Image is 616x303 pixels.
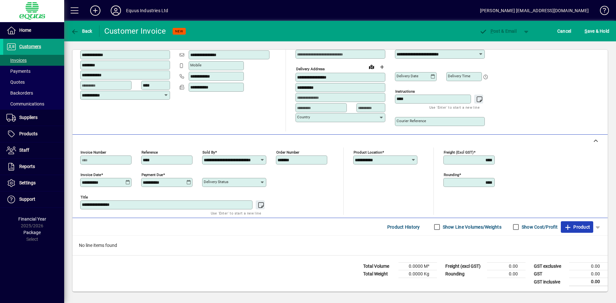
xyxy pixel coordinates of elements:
[71,29,92,34] span: Back
[354,150,382,155] mat-label: Product location
[64,25,99,37] app-page-header-button: Back
[126,5,168,16] div: Equus Industries Ltd
[6,101,44,106] span: Communications
[480,5,589,16] div: [PERSON_NAME] [EMAIL_ADDRESS][DOMAIN_NAME]
[531,263,569,270] td: GST exclusive
[19,180,36,185] span: Settings
[141,150,158,155] mat-label: Reference
[19,147,29,153] span: Staff
[3,159,64,175] a: Reports
[395,89,415,94] mat-label: Instructions
[211,209,261,217] mat-hint: Use 'Enter' to start a new line
[3,110,64,126] a: Suppliers
[569,263,608,270] td: 0.00
[204,180,228,184] mat-label: Delivery status
[366,62,377,72] a: View on map
[397,119,426,123] mat-label: Courier Reference
[531,270,569,278] td: GST
[3,126,64,142] a: Products
[442,270,487,278] td: Rounding
[19,28,31,33] span: Home
[19,197,35,202] span: Support
[398,263,437,270] td: 0.0000 M³
[3,98,64,109] a: Communications
[564,222,590,232] span: Product
[442,263,487,270] td: Freight (excl GST)
[585,29,587,34] span: S
[6,90,33,96] span: Backorders
[6,69,30,74] span: Payments
[3,55,64,66] a: Invoices
[3,175,64,191] a: Settings
[3,191,64,207] a: Support
[3,142,64,158] a: Staff
[557,26,571,36] span: Cancel
[531,278,569,286] td: GST inclusive
[397,74,418,78] mat-label: Delivery date
[377,62,387,72] button: Choose address
[3,22,64,38] a: Home
[491,29,493,34] span: P
[569,278,608,286] td: 0.00
[487,270,526,278] td: 0.00
[69,25,94,37] button: Back
[104,26,166,36] div: Customer Invoice
[444,173,459,177] mat-label: Rounding
[81,150,106,155] mat-label: Invoice number
[161,39,172,50] button: Copy to Delivery address
[448,74,470,78] mat-label: Delivery time
[3,66,64,77] a: Payments
[175,29,183,33] span: NEW
[561,221,593,233] button: Product
[190,63,201,67] mat-label: Mobile
[487,263,526,270] td: 0.00
[583,25,611,37] button: Save & Hold
[81,173,101,177] mat-label: Invoice date
[73,236,608,255] div: No line items found
[385,221,423,233] button: Product History
[444,150,474,155] mat-label: Freight (excl GST)
[106,5,126,16] button: Profile
[429,104,480,111] mat-hint: Use 'Enter' to start a new line
[19,131,38,136] span: Products
[23,230,41,235] span: Package
[297,115,310,119] mat-label: Country
[585,26,609,36] span: ave & Hold
[556,25,573,37] button: Cancel
[595,1,608,22] a: Knowledge Base
[3,88,64,98] a: Backorders
[202,150,215,155] mat-label: Sold by
[141,173,163,177] mat-label: Payment due
[81,195,88,199] mat-label: Title
[19,44,41,49] span: Customers
[19,164,35,169] span: Reports
[6,80,25,85] span: Quotes
[441,224,501,230] label: Show Line Volumes/Weights
[19,115,38,120] span: Suppliers
[476,25,520,37] button: Post & Email
[360,270,398,278] td: Total Weight
[18,216,46,222] span: Financial Year
[6,58,27,63] span: Invoices
[3,77,64,88] a: Quotes
[520,224,558,230] label: Show Cost/Profit
[479,29,517,34] span: ost & Email
[85,5,106,16] button: Add
[276,150,299,155] mat-label: Order number
[387,222,420,232] span: Product History
[569,270,608,278] td: 0.00
[398,270,437,278] td: 0.0000 Kg
[360,263,398,270] td: Total Volume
